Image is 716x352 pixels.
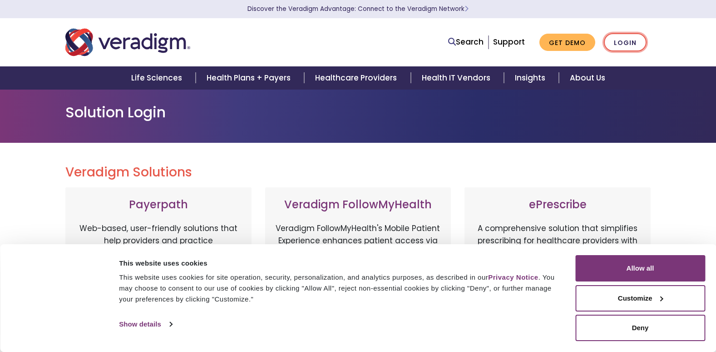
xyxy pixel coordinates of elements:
[119,317,172,331] a: Show details
[464,5,469,13] span: Learn More
[504,66,559,90] a: Insights
[559,66,616,90] a: About Us
[575,285,705,312] button: Customize
[65,104,651,121] h1: Solution Login
[474,198,642,211] h3: ePrescribe
[304,66,410,90] a: Healthcare Providers
[488,273,538,281] a: Privacy Notice
[65,165,651,180] h2: Veradigm Solutions
[539,34,595,51] a: Get Demo
[575,315,705,341] button: Deny
[575,255,705,282] button: Allow all
[247,5,469,13] a: Discover the Veradigm Advantage: Connect to the Veradigm NetworkLearn More
[411,66,504,90] a: Health IT Vendors
[196,66,304,90] a: Health Plans + Payers
[74,222,242,318] p: Web-based, user-friendly solutions that help providers and practice administrators enhance revenu...
[493,36,525,47] a: Support
[448,36,484,48] a: Search
[119,258,555,269] div: This website uses cookies
[274,222,442,309] p: Veradigm FollowMyHealth's Mobile Patient Experience enhances patient access via mobile devices, o...
[65,27,190,57] img: Veradigm logo
[120,66,196,90] a: Life Sciences
[74,198,242,211] h3: Payerpath
[119,272,555,305] div: This website uses cookies for site operation, security, personalization, and analytics purposes, ...
[474,222,642,318] p: A comprehensive solution that simplifies prescribing for healthcare providers with features like ...
[604,33,647,52] a: Login
[274,198,442,211] h3: Veradigm FollowMyHealth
